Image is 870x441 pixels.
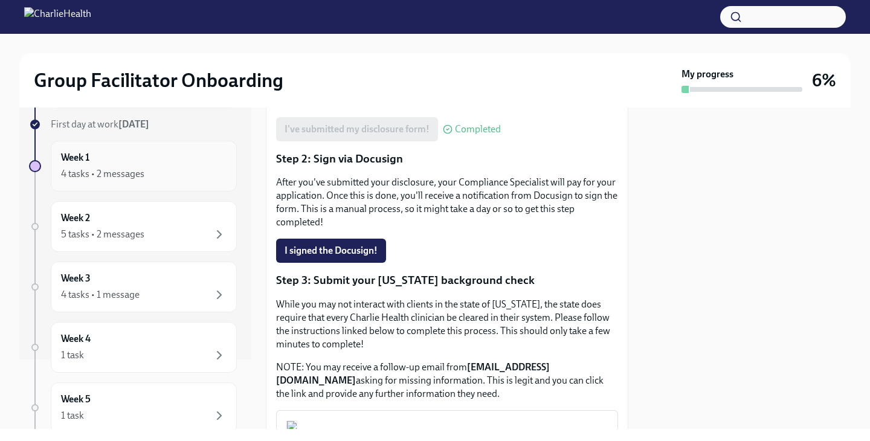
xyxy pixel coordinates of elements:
[276,361,618,401] p: NOTE: You may receive a follow-up email from asking for missing information. This is legit and yo...
[29,382,237,433] a: Week 51 task
[812,69,836,91] h3: 6%
[34,68,283,92] h2: Group Facilitator Onboarding
[276,176,618,229] p: After you've submitted your disclosure, your Compliance Specialist will pay for your application....
[51,118,149,130] span: First day at work
[29,262,237,312] a: Week 34 tasks • 1 message
[29,141,237,192] a: Week 14 tasks • 2 messages
[61,332,91,346] h6: Week 4
[285,245,378,257] span: I signed the Docusign!
[61,228,144,241] div: 5 tasks • 2 messages
[118,118,149,130] strong: [DATE]
[276,298,618,351] p: While you may not interact with clients in the state of [US_STATE], the state does require that e...
[276,361,550,386] strong: [EMAIL_ADDRESS][DOMAIN_NAME]
[61,272,91,285] h6: Week 3
[61,211,90,225] h6: Week 2
[29,322,237,373] a: Week 41 task
[61,151,89,164] h6: Week 1
[61,409,84,422] div: 1 task
[681,68,733,81] strong: My progress
[29,201,237,252] a: Week 25 tasks • 2 messages
[276,239,386,263] button: I signed the Docusign!
[29,118,237,131] a: First day at work[DATE]
[455,124,501,134] span: Completed
[61,349,84,362] div: 1 task
[61,167,144,181] div: 4 tasks • 2 messages
[61,393,91,406] h6: Week 5
[276,151,618,167] p: Step 2: Sign via Docusign
[276,272,618,288] p: Step 3: Submit your [US_STATE] background check
[24,7,91,27] img: CharlieHealth
[61,288,140,301] div: 4 tasks • 1 message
